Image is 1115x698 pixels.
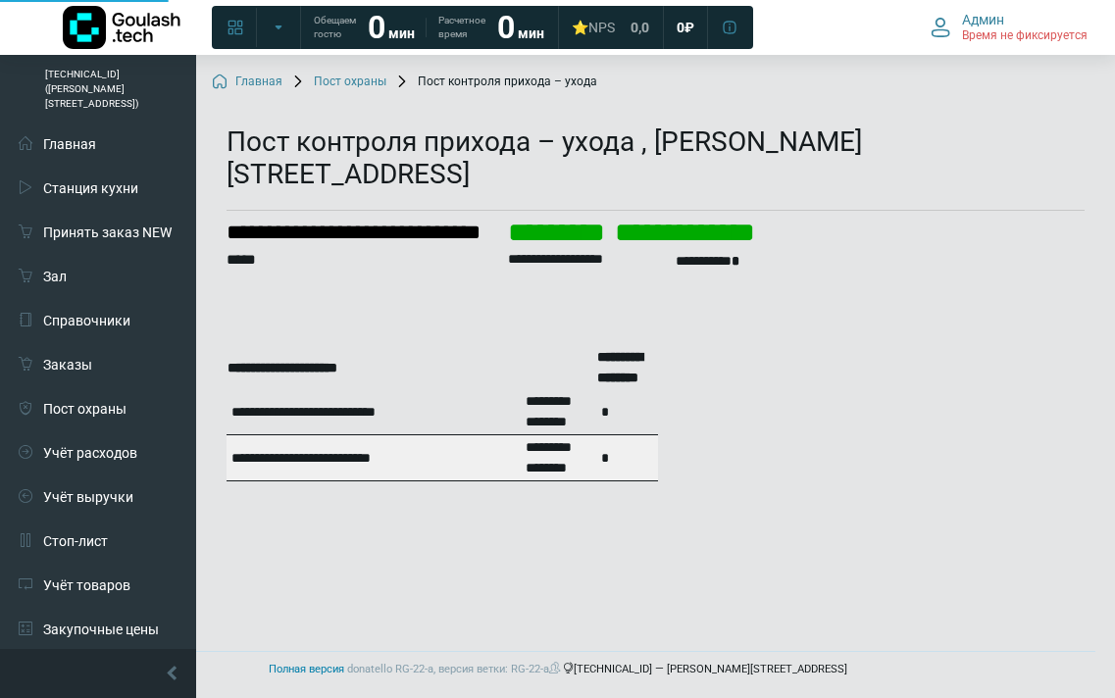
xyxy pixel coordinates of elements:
[227,125,1085,191] h1: Пост контроля прихода – ухода , [PERSON_NAME][STREET_ADDRESS]
[269,663,344,675] a: Полная версия
[212,75,282,90] a: Главная
[314,14,356,41] span: Обещаем гостю
[684,19,694,36] span: ₽
[962,11,1004,28] span: Админ
[394,75,597,90] span: Пост контроля прихода – ухода
[919,7,1099,48] button: Админ Время не фиксируется
[665,10,706,45] a: 0 ₽
[518,25,544,41] span: мин
[588,20,615,35] span: NPS
[20,651,1095,688] footer: [TECHNICAL_ID] — [PERSON_NAME][STREET_ADDRESS]
[438,14,485,41] span: Расчетное время
[497,9,515,46] strong: 0
[290,75,386,90] a: Пост охраны
[962,28,1088,44] span: Время не фиксируется
[368,9,385,46] strong: 0
[631,19,649,36] span: 0,0
[677,19,684,36] span: 0
[572,19,615,36] div: ⭐
[560,10,661,45] a: ⭐NPS 0,0
[388,25,415,41] span: мин
[302,10,556,45] a: Обещаем гостю 0 мин Расчетное время 0 мин
[347,663,563,675] span: donatello RG-22-a, версия ветки: RG-22-a
[63,6,180,49] img: Логотип компании Goulash.tech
